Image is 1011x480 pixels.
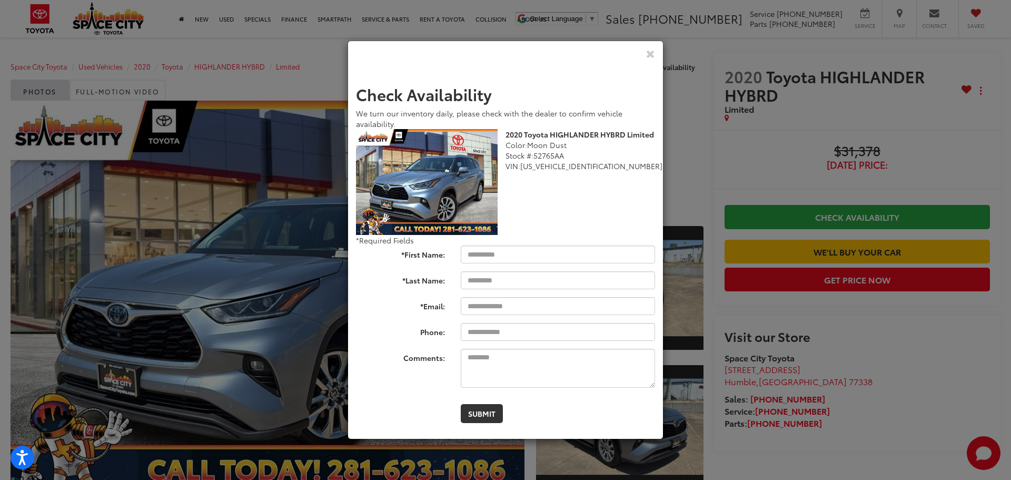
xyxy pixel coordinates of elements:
button: Submit [461,404,503,423]
span: [US_VEHICLE_IDENTIFICATION_NUMBER] [520,161,662,171]
label: *Email: [348,297,453,311]
h2: Check Availability [356,85,655,103]
img: 2020 Toyota HIGHLANDER HYBRD Limited [356,129,498,236]
label: Phone: [348,323,453,337]
label: Comments: [348,349,453,363]
span: 52765AA [533,150,564,161]
span: VIN: [506,161,520,171]
span: Color: [506,140,527,150]
button: Close [646,48,655,59]
span: Stock #: [506,150,533,161]
label: *Last Name: [348,271,453,286]
div: We turn our inventory daily, please check with the dealer to confirm vehicle availability. [356,108,655,129]
b: 2020 Toyota HIGHLANDER HYBRD Limited [506,129,654,140]
span: Moon Dust [527,140,567,150]
span: *Required Fields [356,235,414,246]
label: *First Name: [348,246,453,260]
